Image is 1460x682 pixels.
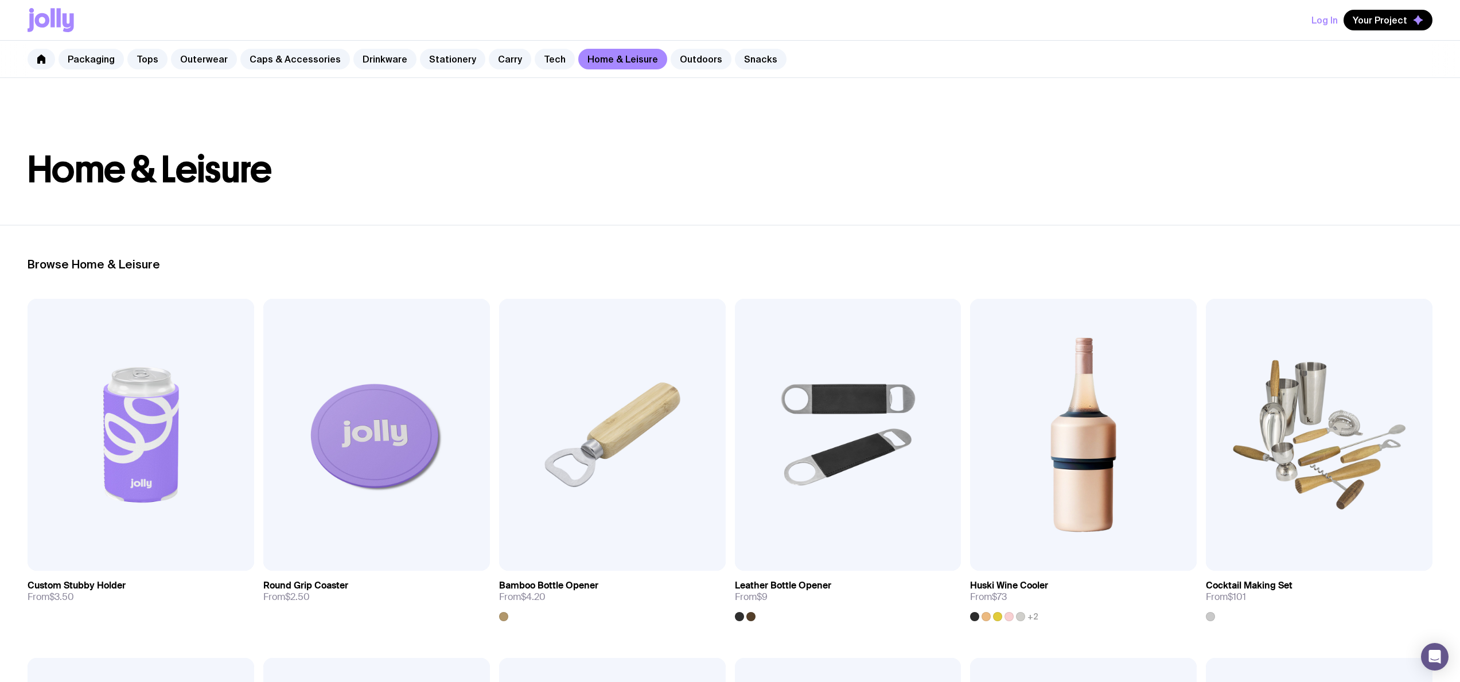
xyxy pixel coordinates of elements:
a: Outerwear [171,49,237,69]
a: Outdoors [671,49,731,69]
div: Open Intercom Messenger [1421,643,1449,671]
h1: Home & Leisure [28,151,1432,188]
span: From [28,591,74,603]
a: Stationery [420,49,485,69]
a: Home & Leisure [578,49,667,69]
h3: Custom Stubby Holder [28,580,126,591]
a: Carry [489,49,531,69]
h3: Round Grip Coaster [263,580,348,591]
a: Tech [535,49,575,69]
button: Your Project [1344,10,1432,30]
span: $4.20 [521,591,546,603]
a: Huski Wine CoolerFrom$73+2 [970,571,1197,621]
span: +2 [1027,612,1038,621]
span: From [970,591,1007,603]
a: Cocktail Making SetFrom$101 [1206,571,1432,621]
span: From [1206,591,1246,603]
a: Leather Bottle OpenerFrom$9 [735,571,961,621]
span: $2.50 [285,591,310,603]
span: From [735,591,768,603]
span: $101 [1228,591,1246,603]
a: Caps & Accessories [240,49,350,69]
h3: Huski Wine Cooler [970,580,1048,591]
h3: Leather Bottle Opener [735,580,831,591]
a: Bamboo Bottle OpenerFrom$4.20 [499,571,726,621]
button: Log In [1311,10,1338,30]
a: Packaging [59,49,124,69]
a: Custom Stubby HolderFrom$3.50 [28,571,254,612]
span: $3.50 [49,591,74,603]
span: From [263,591,310,603]
h3: Bamboo Bottle Opener [499,580,598,591]
a: Drinkware [353,49,416,69]
span: From [499,591,546,603]
h3: Cocktail Making Set [1206,580,1292,591]
h2: Browse Home & Leisure [28,258,1432,271]
span: $9 [757,591,768,603]
a: Round Grip CoasterFrom$2.50 [263,571,490,612]
span: Your Project [1353,14,1407,26]
span: $73 [992,591,1007,603]
a: Tops [127,49,168,69]
a: Snacks [735,49,787,69]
